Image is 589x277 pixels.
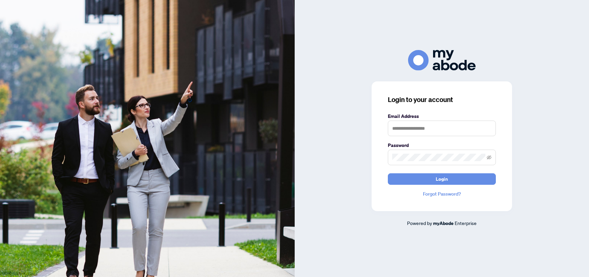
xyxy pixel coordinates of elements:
button: Login [388,173,496,185]
img: ma-logo [408,50,476,71]
span: Enterprise [455,220,477,226]
h3: Login to your account [388,95,496,104]
a: myAbode [433,220,454,227]
span: Login [436,174,448,184]
label: Password [388,142,496,149]
span: eye-invisible [487,155,491,160]
label: Email Address [388,112,496,120]
a: Forgot Password? [388,190,496,198]
span: Powered by [407,220,432,226]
